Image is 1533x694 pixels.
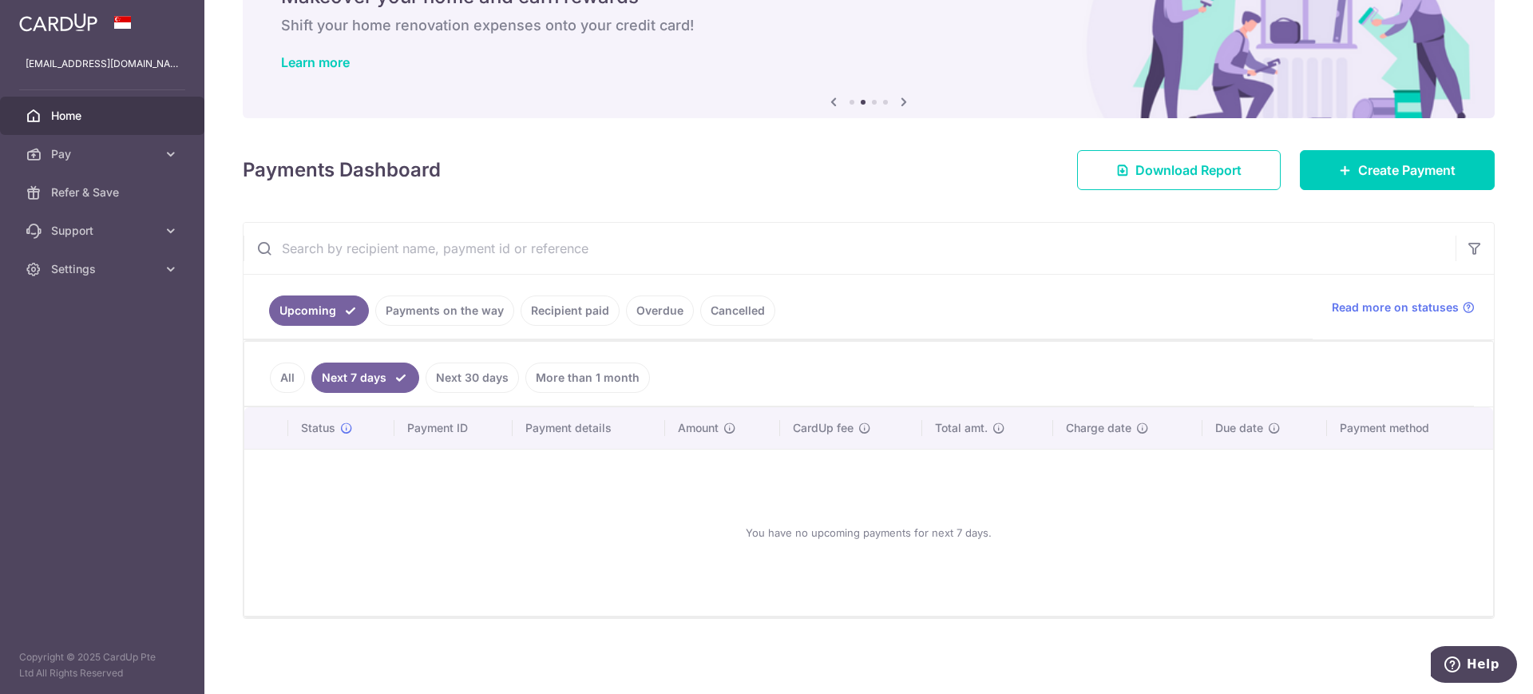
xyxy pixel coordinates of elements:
[626,295,694,326] a: Overdue
[375,295,514,326] a: Payments on the way
[1135,161,1242,180] span: Download Report
[1077,150,1281,190] a: Download Report
[243,156,441,184] h4: Payments Dashboard
[426,363,519,393] a: Next 30 days
[311,363,419,393] a: Next 7 days
[301,420,335,436] span: Status
[1332,299,1475,315] a: Read more on statuses
[270,363,305,393] a: All
[700,295,775,326] a: Cancelled
[1431,646,1517,686] iframe: Opens a widget where you can find more information
[1066,420,1131,436] span: Charge date
[51,261,156,277] span: Settings
[521,295,620,326] a: Recipient paid
[394,407,513,449] th: Payment ID
[19,13,97,32] img: CardUp
[1332,299,1459,315] span: Read more on statuses
[678,420,719,436] span: Amount
[51,146,156,162] span: Pay
[793,420,854,436] span: CardUp fee
[281,16,1456,35] h6: Shift your home renovation expenses onto your credit card!
[26,56,179,72] p: [EMAIL_ADDRESS][DOMAIN_NAME]
[51,108,156,124] span: Home
[1358,161,1456,180] span: Create Payment
[244,223,1456,274] input: Search by recipient name, payment id or reference
[1215,420,1263,436] span: Due date
[263,462,1474,603] div: You have no upcoming payments for next 7 days.
[269,295,369,326] a: Upcoming
[1300,150,1495,190] a: Create Payment
[51,184,156,200] span: Refer & Save
[1327,407,1493,449] th: Payment method
[513,407,666,449] th: Payment details
[51,223,156,239] span: Support
[525,363,650,393] a: More than 1 month
[281,54,350,70] a: Learn more
[935,420,988,436] span: Total amt.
